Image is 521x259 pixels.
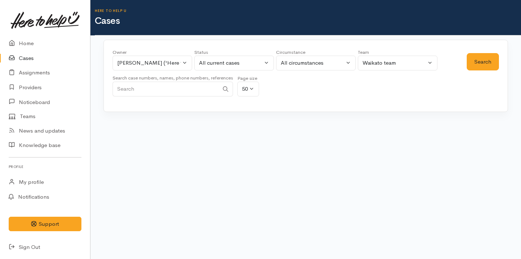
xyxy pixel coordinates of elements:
div: Page size [237,75,259,82]
h1: Cases [95,16,521,26]
button: Search [467,53,499,71]
div: Team [358,49,437,56]
div: [PERSON_NAME] ('Here to help u') [117,59,181,67]
h6: Here to help u [95,9,521,13]
button: Support [9,217,81,232]
div: All current cases [199,59,263,67]
input: Search [113,82,219,96]
div: Waikato team [363,59,426,67]
div: Owner [113,49,192,56]
div: 50 [242,85,248,93]
div: Status [194,49,274,56]
button: All circumstances [276,56,356,70]
button: Priyanka Duggal ('Here to help u') [113,56,192,70]
button: 50 [237,82,259,96]
small: Search case numbers, names, phone numbers, references [113,75,233,81]
h6: Profile [9,162,81,172]
button: All current cases [194,56,274,70]
div: All circumstances [281,59,344,67]
button: Waikato team [358,56,437,70]
div: Circumstance [276,49,356,56]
